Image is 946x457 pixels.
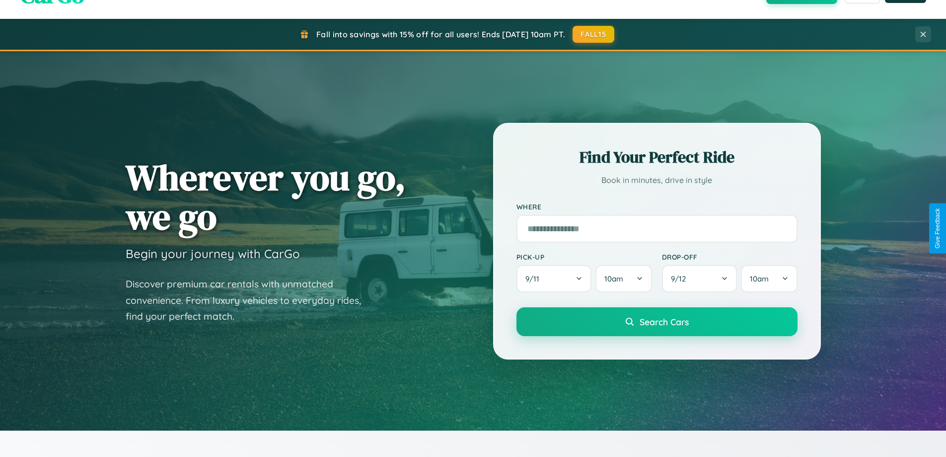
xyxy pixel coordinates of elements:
h3: Begin your journey with CarGo [126,246,300,261]
span: 10am [750,274,769,283]
div: Give Feedback [934,208,941,249]
label: Pick-up [516,253,652,261]
p: Discover premium car rentals with unmatched convenience. From luxury vehicles to everyday rides, ... [126,276,374,325]
h1: Wherever you go, we go [126,158,406,236]
span: Search Cars [640,316,689,327]
button: 10am [595,265,652,292]
button: 9/11 [516,265,592,292]
label: Drop-off [662,253,798,261]
button: FALL15 [573,26,614,43]
h2: Find Your Perfect Ride [516,146,798,168]
button: 10am [741,265,797,292]
button: 9/12 [662,265,737,292]
span: 9 / 11 [525,274,544,283]
span: 9 / 12 [671,274,691,283]
p: Book in minutes, drive in style [516,173,798,187]
label: Where [516,202,798,211]
span: 10am [604,274,623,283]
button: Search Cars [516,307,798,336]
span: Fall into savings with 15% off for all users! Ends [DATE] 10am PT. [316,29,565,39]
